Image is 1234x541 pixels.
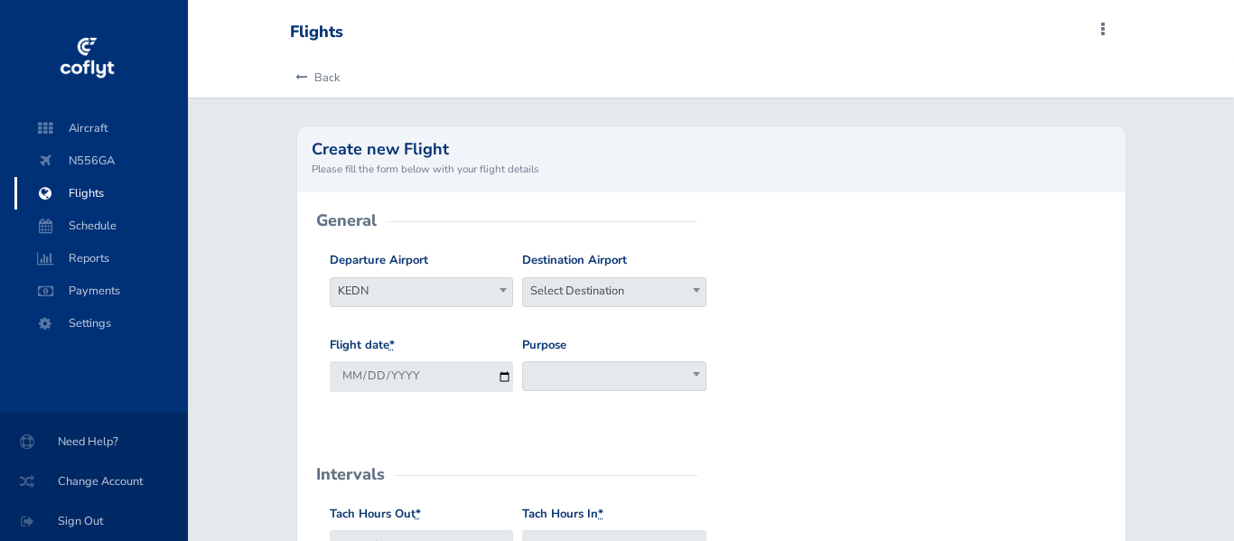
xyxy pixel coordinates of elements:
h2: Create new Flight [312,141,1111,157]
abbr: required [416,506,421,522]
a: Back [290,58,340,98]
img: coflyt logo [57,32,117,86]
span: Payments [33,275,170,307]
span: Aircraft [33,112,170,145]
span: Settings [33,307,170,340]
abbr: required [389,337,395,353]
label: Flight date [330,336,395,355]
span: Flights [33,177,170,210]
h2: Intervals [316,466,385,482]
div: Flights [290,23,343,42]
span: Select Destination [522,277,706,307]
span: Change Account [22,465,166,498]
span: N556GA [33,145,170,177]
label: Destination Airport [522,251,627,270]
span: Sign Out [22,505,166,537]
label: Tach Hours In [522,505,603,524]
span: Schedule [33,210,170,242]
label: Departure Airport [330,251,428,270]
label: Tach Hours Out [330,505,421,524]
span: Reports [33,242,170,275]
span: Select Destination [523,278,706,303]
abbr: required [598,506,603,522]
span: KEDN [331,278,513,303]
h2: General [316,212,377,229]
span: KEDN [330,277,514,307]
span: Need Help? [22,425,166,458]
label: Purpose [522,336,566,355]
small: Please fill the form below with your flight details [312,161,1111,177]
